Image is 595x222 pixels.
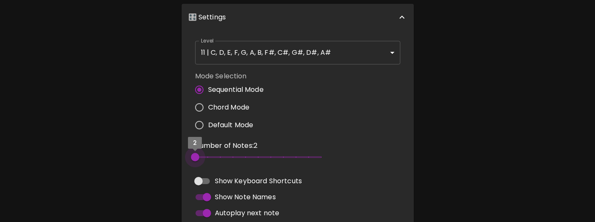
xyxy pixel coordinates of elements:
div: 11 | C, D, E, F, G, A, B, F#, C#, G#, D#, A# [195,41,400,64]
span: Show Keyboard Shortcuts [215,176,302,186]
span: Default Mode [208,120,254,130]
span: 2 [193,139,197,147]
label: Level [201,37,214,44]
span: Autoplay next note [215,208,280,218]
p: Number of Notes: 2 [195,141,321,151]
label: Mode Selection [195,71,270,81]
span: Show Note Names [215,192,276,202]
div: 🎛️ Settings [182,4,414,31]
span: Chord Mode [208,102,250,112]
span: Sequential Mode [208,85,264,95]
p: 🎛️ Settings [188,12,226,22]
